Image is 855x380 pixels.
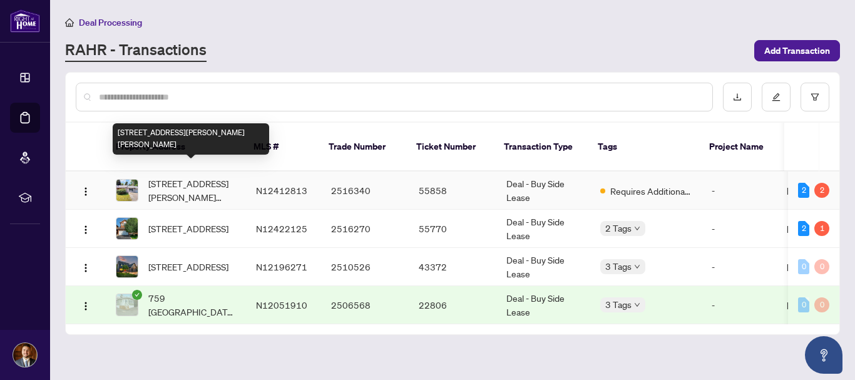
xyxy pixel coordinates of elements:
[699,123,774,172] th: Project Name
[148,222,228,235] span: [STREET_ADDRESS]
[798,221,809,236] div: 2
[634,302,640,308] span: down
[762,83,791,111] button: edit
[321,210,409,248] td: 2516270
[116,294,138,316] img: thumbnail-img
[702,210,777,248] td: -
[702,172,777,210] td: -
[321,172,409,210] td: 2516340
[10,9,40,33] img: logo
[634,264,640,270] span: down
[116,180,138,201] img: thumbnail-img
[409,210,496,248] td: 55770
[605,221,632,235] span: 2 Tags
[605,259,632,274] span: 3 Tags
[814,221,829,236] div: 1
[798,297,809,312] div: 0
[76,295,96,315] button: Logo
[772,93,781,101] span: edit
[148,177,236,204] span: [STREET_ADDRESS][PERSON_NAME][PERSON_NAME]
[13,343,37,367] img: Profile Icon
[494,123,588,172] th: Transaction Type
[814,259,829,274] div: 0
[81,301,91,311] img: Logo
[805,336,842,374] button: Open asap
[256,185,307,196] span: N12412813
[81,225,91,235] img: Logo
[798,259,809,274] div: 0
[496,248,590,286] td: Deal - Buy Side Lease
[811,93,819,101] span: filter
[113,123,269,155] div: [STREET_ADDRESS][PERSON_NAME][PERSON_NAME]
[243,123,319,172] th: MLS #
[76,257,96,277] button: Logo
[76,180,96,200] button: Logo
[764,41,830,61] span: Add Transaction
[132,290,142,300] span: check-circle
[409,286,496,324] td: 22806
[754,40,840,61] button: Add Transaction
[496,210,590,248] td: Deal - Buy Side Lease
[81,187,91,197] img: Logo
[814,297,829,312] div: 0
[321,286,409,324] td: 2506568
[496,172,590,210] td: Deal - Buy Side Lease
[610,184,692,198] span: Requires Additional Docs
[588,123,699,172] th: Tags
[409,172,496,210] td: 55858
[106,123,243,172] th: Property Address
[723,83,752,111] button: download
[116,218,138,239] img: thumbnail-img
[634,225,640,232] span: down
[321,248,409,286] td: 2510526
[65,18,74,27] span: home
[116,256,138,277] img: thumbnail-img
[319,123,406,172] th: Trade Number
[256,261,307,272] span: N12196271
[76,218,96,239] button: Logo
[409,248,496,286] td: 43372
[798,183,809,198] div: 2
[79,17,142,28] span: Deal Processing
[801,83,829,111] button: filter
[65,39,207,62] a: RAHR - Transactions
[81,263,91,273] img: Logo
[702,248,777,286] td: -
[605,297,632,312] span: 3 Tags
[702,286,777,324] td: -
[496,286,590,324] td: Deal - Buy Side Lease
[148,291,236,319] span: 759 [GEOGRAPHIC_DATA][STREET_ADDRESS]
[814,183,829,198] div: 2
[733,93,742,101] span: download
[406,123,494,172] th: Ticket Number
[256,299,307,311] span: N12051910
[256,223,307,234] span: N12422125
[148,260,228,274] span: [STREET_ADDRESS]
